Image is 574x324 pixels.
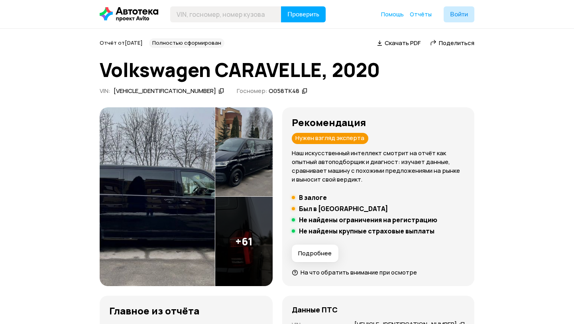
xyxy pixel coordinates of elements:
span: Проверить [287,11,319,18]
button: Подробнее [292,245,338,262]
h5: Был в [GEOGRAPHIC_DATA] [299,205,388,213]
input: VIN, госномер, номер кузова [170,6,281,22]
button: Войти [444,6,474,22]
h5: Не найдены ограничения на регистрацию [299,216,437,224]
span: На что обратить внимание при осмотре [301,268,417,277]
h3: Главное из отчёта [109,305,263,316]
h1: Volkswagen CARAVELLE, 2020 [100,59,474,81]
div: Полностью сформирован [149,38,224,48]
h5: Не найдены крупные страховые выплаты [299,227,434,235]
button: Проверить [281,6,326,22]
span: Отчёт от [DATE] [100,39,143,46]
span: VIN : [100,87,110,95]
a: Отчёты [410,10,432,18]
a: Скачать PDF [377,39,421,47]
div: О058ТК48 [269,87,299,95]
h3: Рекомендация [292,117,465,128]
div: Нужен взгляд эксперта [292,133,368,144]
a: Поделиться [430,39,474,47]
span: Подробнее [298,249,332,257]
span: Госномер: [237,87,267,95]
p: Наш искусственный интеллект смотрит на отчёт как опытный автоподборщик и диагност: изучает данные... [292,149,465,184]
span: Скачать PDF [385,39,421,47]
a: На что обратить внимание при осмотре [292,268,417,277]
span: Поделиться [439,39,474,47]
a: Помощь [381,10,404,18]
h4: Данные ПТС [292,305,338,314]
div: [VEHICLE_IDENTIFICATION_NUMBER] [114,87,216,95]
span: Войти [450,11,468,18]
h5: В залоге [299,194,327,202]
